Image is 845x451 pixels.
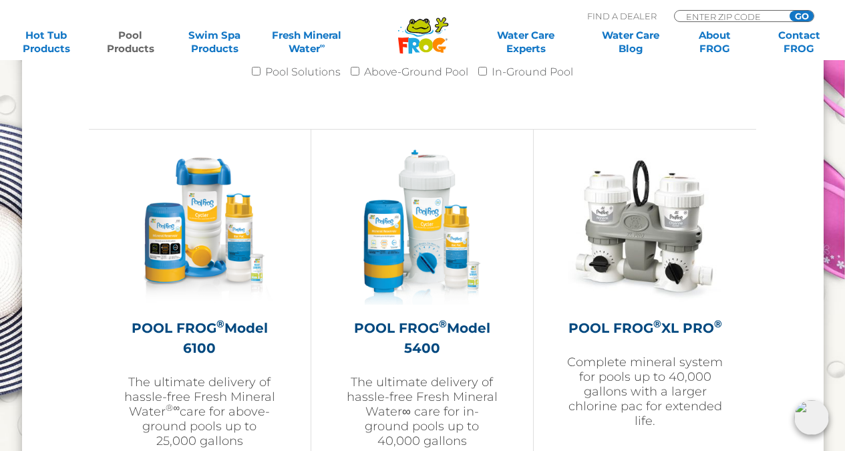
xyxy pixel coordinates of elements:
[345,150,500,305] img: pool-frog-5400-featured-img-v2-300x300.png
[587,10,657,22] p: Find A Dealer
[364,59,468,86] label: Above-Ground Pool
[122,150,277,305] img: pool-frog-6100-featured-img-v3-300x300.png
[13,29,79,55] a: Hot TubProducts
[345,318,500,358] h2: POOL FROG Model 5400
[166,402,180,413] sup: ®∞
[182,29,247,55] a: Swim SpaProducts
[794,400,829,435] img: openIcon
[122,318,277,358] h2: POOL FROG Model 6100
[492,59,573,86] label: In-Ground Pool
[685,11,775,22] input: Zip Code Form
[567,355,723,428] p: Complete mineral system for pools up to 40,000 gallons with a larger chlorine pac for extended life.
[568,150,723,305] img: XL-PRO-v2-300x300.jpg
[439,317,447,330] sup: ®
[320,41,325,50] sup: ∞
[653,317,661,330] sup: ®
[265,59,341,86] label: Pool Solutions
[790,11,814,21] input: GO
[682,29,747,55] a: AboutFROG
[766,29,832,55] a: ContactFROG
[714,317,722,330] sup: ®
[473,29,579,55] a: Water CareExperts
[98,29,163,55] a: PoolProducts
[598,29,663,55] a: Water CareBlog
[266,29,348,55] a: Fresh MineralWater∞
[567,318,723,338] h2: POOL FROG XL PRO
[122,375,277,448] p: The ultimate delivery of hassle-free Fresh Mineral Water care for above-ground pools up to 25,000...
[345,375,500,448] p: The ultimate delivery of hassle-free Fresh Mineral Water∞ care for in-ground pools up to 40,000 g...
[216,317,224,330] sup: ®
